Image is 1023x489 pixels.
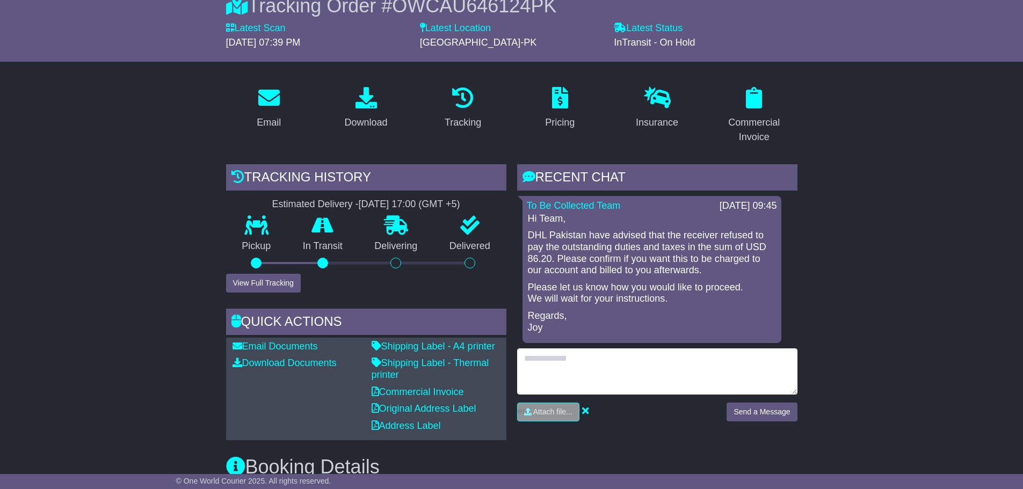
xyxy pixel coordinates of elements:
span: InTransit - On Hold [614,37,695,48]
div: Insurance [636,115,678,130]
a: Email Documents [233,341,318,352]
h3: Booking Details [226,456,797,478]
label: Latest Scan [226,23,286,34]
div: Email [257,115,281,130]
div: Pricing [545,115,575,130]
span: © One World Courier 2025. All rights reserved. [176,477,331,485]
a: Address Label [372,420,441,431]
button: Send a Message [727,403,797,421]
label: Latest Location [420,23,491,34]
a: Original Address Label [372,403,476,414]
div: Estimated Delivery - [226,199,506,210]
div: Quick Actions [226,309,506,338]
a: To Be Collected Team [527,200,621,211]
a: Download Documents [233,357,337,368]
span: [GEOGRAPHIC_DATA]-PK [420,37,536,48]
p: Regards, Joy [528,310,776,333]
p: Delivered [433,240,506,252]
button: View Full Tracking [226,274,301,293]
div: Download [344,115,387,130]
p: Hi Team, [528,213,776,225]
div: RECENT CHAT [517,164,797,193]
a: Commercial Invoice [372,386,464,397]
a: Email [250,83,288,134]
div: [DATE] 17:00 (GMT +5) [359,199,460,210]
a: Shipping Label - Thermal printer [372,357,489,380]
a: Commercial Invoice [711,83,797,148]
div: Tracking [445,115,481,130]
a: Shipping Label - A4 printer [372,341,495,352]
p: Pickup [226,240,287,252]
a: Download [337,83,394,134]
a: Tracking [438,83,488,134]
label: Latest Status [614,23,683,34]
div: [DATE] 09:45 [720,200,777,212]
p: Please let us know how you would like to proceed. We will wait for your instructions. [528,282,776,305]
div: Tracking history [226,164,506,193]
a: Pricing [538,83,582,134]
span: [DATE] 07:39 PM [226,37,301,48]
p: DHL Pakistan have advised that the receiver refused to pay the outstanding duties and taxes in th... [528,230,776,276]
p: In Transit [287,240,359,252]
p: Delivering [359,240,434,252]
div: Commercial Invoice [718,115,790,144]
a: Insurance [629,83,685,134]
